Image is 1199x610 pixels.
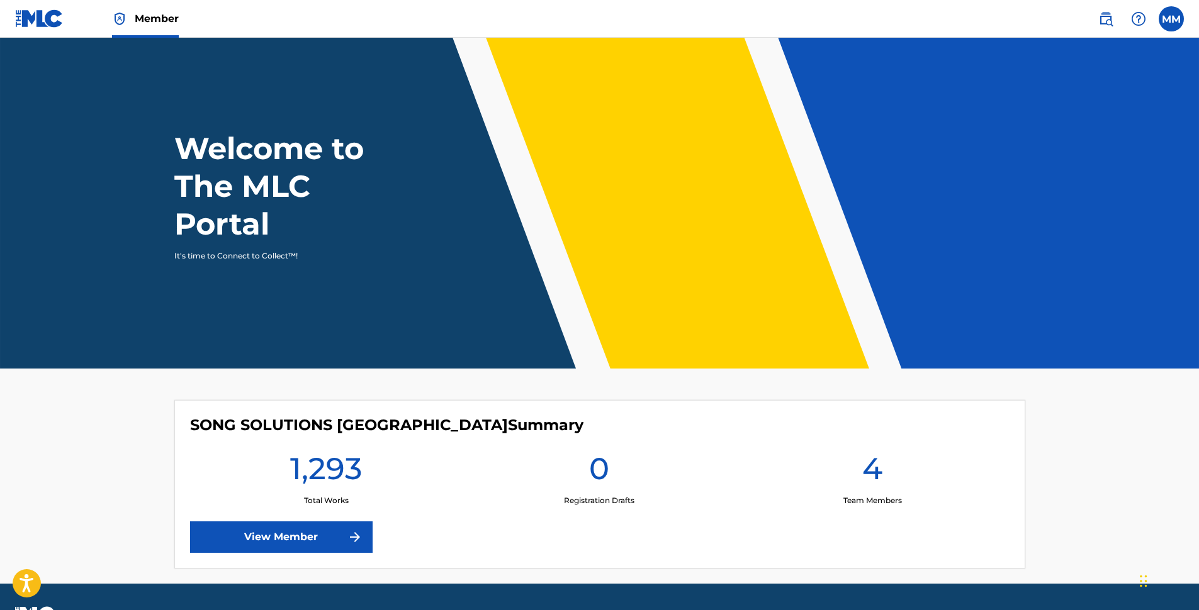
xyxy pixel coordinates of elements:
img: help [1131,11,1146,26]
h1: 4 [862,450,882,495]
p: Team Members [843,495,902,506]
p: Total Works [304,495,349,506]
div: User Menu [1159,6,1184,31]
a: View Member [190,521,373,553]
img: Top Rightsholder [112,11,127,26]
h4: SONG SOLUTIONS USA [190,416,583,435]
a: Public Search [1093,6,1118,31]
iframe: Chat Widget [1136,550,1199,610]
p: Registration Drafts [564,495,634,506]
p: It's time to Connect to Collect™! [174,250,393,262]
h1: 1,293 [290,450,362,495]
h1: 0 [589,450,609,495]
img: f7272a7cc735f4ea7f67.svg [347,530,363,545]
h1: Welcome to The MLC Portal [174,130,410,243]
img: MLC Logo [15,9,64,28]
span: Member [135,11,179,26]
img: search [1098,11,1113,26]
div: Help [1126,6,1151,31]
div: Drag [1140,562,1147,600]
